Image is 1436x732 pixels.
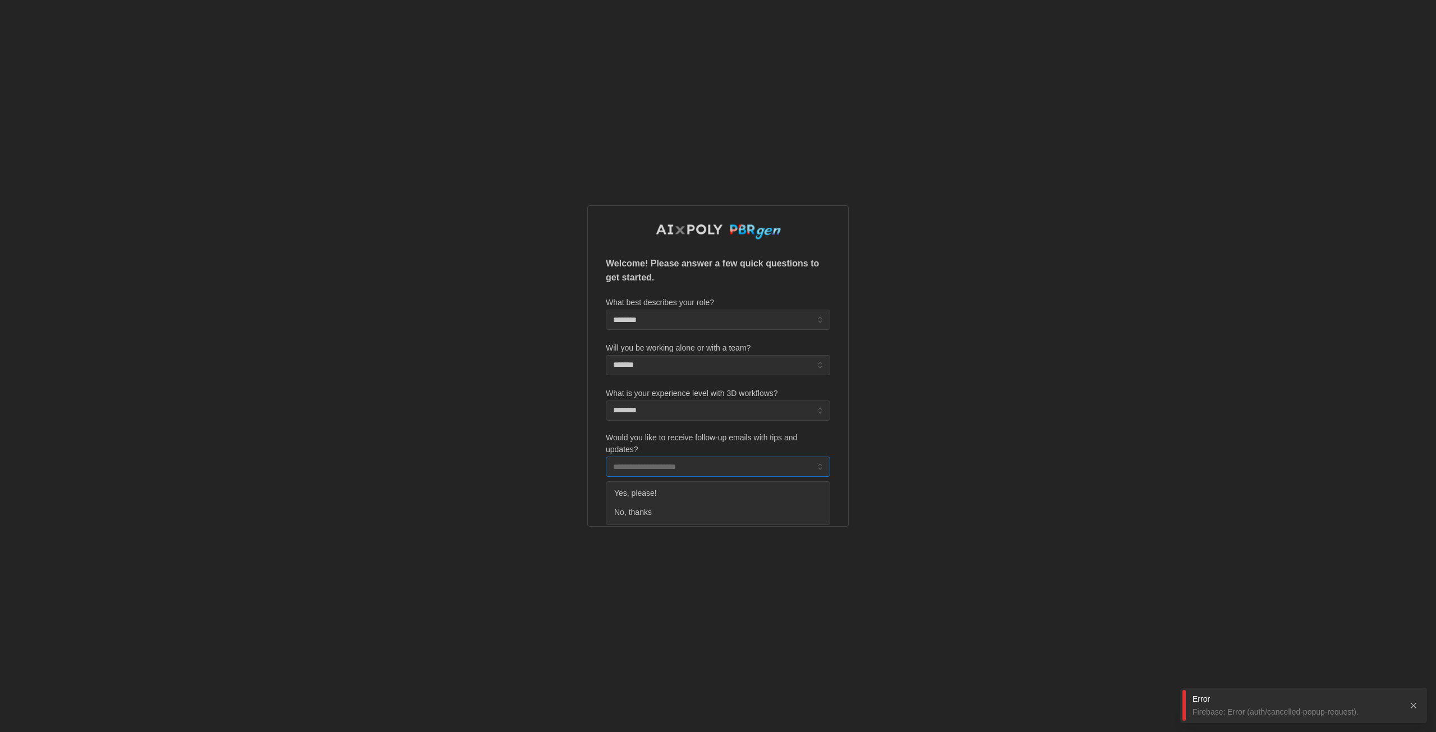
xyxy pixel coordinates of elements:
label: What best describes your role? [606,297,714,309]
div: Error [1193,693,1400,705]
label: What is your experience level with 3D workflows? [606,388,778,400]
img: AIxPoly PBRgen [655,224,781,240]
label: Will you be working alone or with a team? [606,342,751,355]
label: Would you like to receive follow-up emails with tips and updates? [606,432,830,456]
div: Firebase: Error (auth/cancelled-popup-request). [1193,706,1400,717]
span: No, thanks [614,507,652,519]
p: Welcome! Please answer a few quick questions to get started. [606,257,830,285]
span: Yes, please! [614,487,657,500]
